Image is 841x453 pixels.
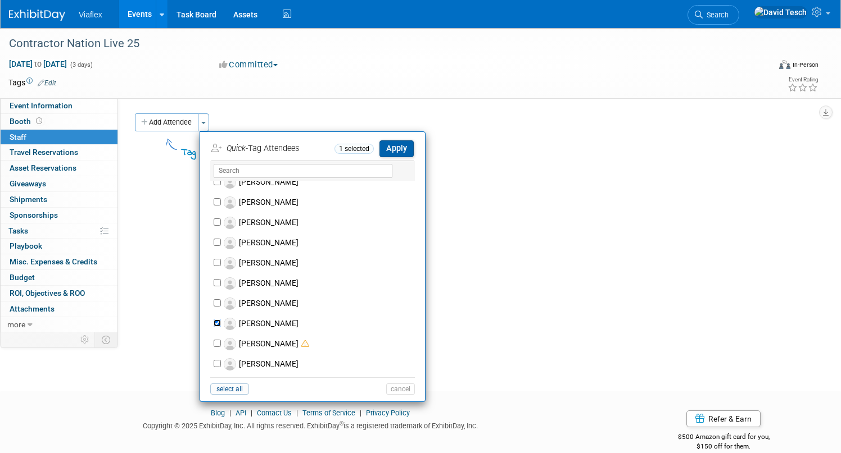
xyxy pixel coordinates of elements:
[10,179,46,188] span: Giveaways
[10,211,58,219] span: Sponsorships
[10,257,97,266] span: Misc. Expenses & Credits
[10,195,47,204] span: Shipments
[10,273,35,282] span: Budget
[1,114,117,129] a: Booth
[10,117,44,126] span: Booth
[227,409,234,417] span: |
[1,254,117,269] a: Misc. Expenses & Credits
[1,239,117,254] a: Playbook
[10,304,55,313] span: Attachments
[10,132,26,141] span: Staff
[224,277,236,290] img: Associate-Profile-5.png
[9,10,65,21] img: ExhibitDay
[224,318,236,330] img: Associate-Profile-5.png
[357,409,364,417] span: |
[10,148,78,157] span: Travel Reservations
[1,176,117,191] a: Giveaways
[779,60,790,69] img: Format-Inperson.png
[1,317,117,332] a: more
[792,61,819,69] div: In-Person
[257,409,292,417] a: Contact Us
[221,233,419,253] label: [PERSON_NAME]
[1,208,117,223] a: Sponsorships
[698,58,819,75] div: Event Format
[236,409,246,417] a: API
[135,113,198,131] button: Add Attendee
[8,59,67,69] span: [DATE] [DATE]
[1,130,117,145] a: Staff
[8,226,28,235] span: Tasks
[10,289,85,298] span: ROI, Objectives & ROO
[629,425,819,451] div: $500 Amazon gift card for you,
[1,192,117,207] a: Shipments
[224,196,236,209] img: Associate-Profile-5.png
[221,213,419,233] label: [PERSON_NAME]
[703,11,729,19] span: Search
[1,223,117,239] a: Tasks
[1,145,117,160] a: Travel Reservations
[210,383,249,395] button: select all
[5,34,749,54] div: Contractor Nation Live 25
[34,117,44,125] span: Booth not reserved yet
[10,241,42,250] span: Playbook
[248,409,255,417] span: |
[224,257,236,269] img: Associate-Profile-5.png
[386,383,415,395] button: cancel
[221,334,419,354] label: [PERSON_NAME]
[10,163,76,172] span: Asset Reservations
[10,101,73,110] span: Event Information
[221,354,419,374] label: [PERSON_NAME]
[340,420,343,427] sup: ®
[1,286,117,301] a: ROI, Objectives & ROO
[629,442,819,451] div: $150 off for them.
[1,98,117,113] a: Event Information
[221,273,419,294] label: [PERSON_NAME]
[788,77,818,83] div: Event Rating
[221,314,419,334] label: [PERSON_NAME]
[221,193,419,213] label: [PERSON_NAME]
[302,409,355,417] a: Terms of Service
[95,332,118,347] td: Toggle Event Tabs
[224,217,236,229] img: Associate-Profile-5.png
[8,77,56,88] td: Tags
[33,60,43,68] span: to
[293,409,301,417] span: |
[754,6,807,19] img: David Tesch
[1,301,117,317] a: Attachments
[224,338,236,350] img: Associate-Profile-5.png
[299,339,309,348] span: Double-book Warning! (potential scheduling conflict)
[69,61,93,68] span: (3 days)
[227,144,246,153] i: Quick
[224,298,236,310] img: Associate-Profile-5.png
[215,59,282,71] button: Committed
[221,253,419,273] label: [PERSON_NAME]
[221,294,419,314] label: [PERSON_NAME]
[79,10,102,19] span: Viaflex
[181,145,383,160] div: Tag People
[221,374,419,395] label: [PERSON_NAME]
[1,161,117,176] a: Asset Reservations
[38,79,56,87] a: Edit
[366,409,410,417] a: Privacy Policy
[211,140,332,158] td: -Tag Attendees
[688,5,739,25] a: Search
[75,332,95,347] td: Personalize Event Tab Strip
[301,340,309,348] i: Double-book Warning: Potential Scheduling Conflict!
[8,418,612,431] div: Copyright © 2025 ExhibitDay, Inc. All rights reserved. ExhibitDay is a registered trademark of Ex...
[7,320,25,329] span: more
[224,176,236,189] img: Associate-Profile-5.png
[686,410,761,427] a: Refer & Earn
[211,409,225,417] a: Blog
[224,358,236,370] img: Associate-Profile-5.png
[214,164,392,178] input: Search
[1,270,117,285] a: Budget
[221,172,419,193] label: [PERSON_NAME]
[334,144,374,154] span: 1 selected
[379,140,414,157] button: Apply
[224,237,236,249] img: Associate-Profile-5.png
